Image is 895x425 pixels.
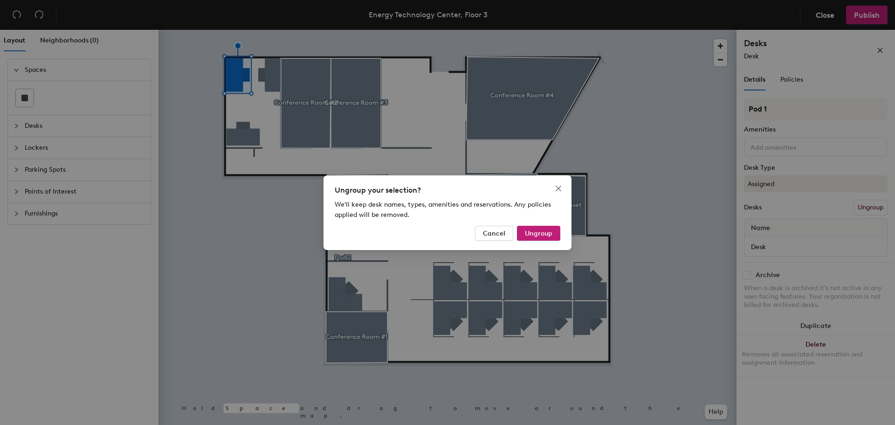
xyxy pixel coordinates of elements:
span: We'll keep desk names, types, amenities and reservations. Any policies applied will be removed. [335,201,551,219]
button: Close [551,181,566,196]
span: Ungroup [525,229,552,237]
span: Close [551,185,566,192]
div: Ungroup your selection? [335,185,560,196]
span: close [555,185,562,192]
span: Cancel [483,229,505,237]
button: Ungroup [517,226,560,241]
button: Cancel [475,226,513,241]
